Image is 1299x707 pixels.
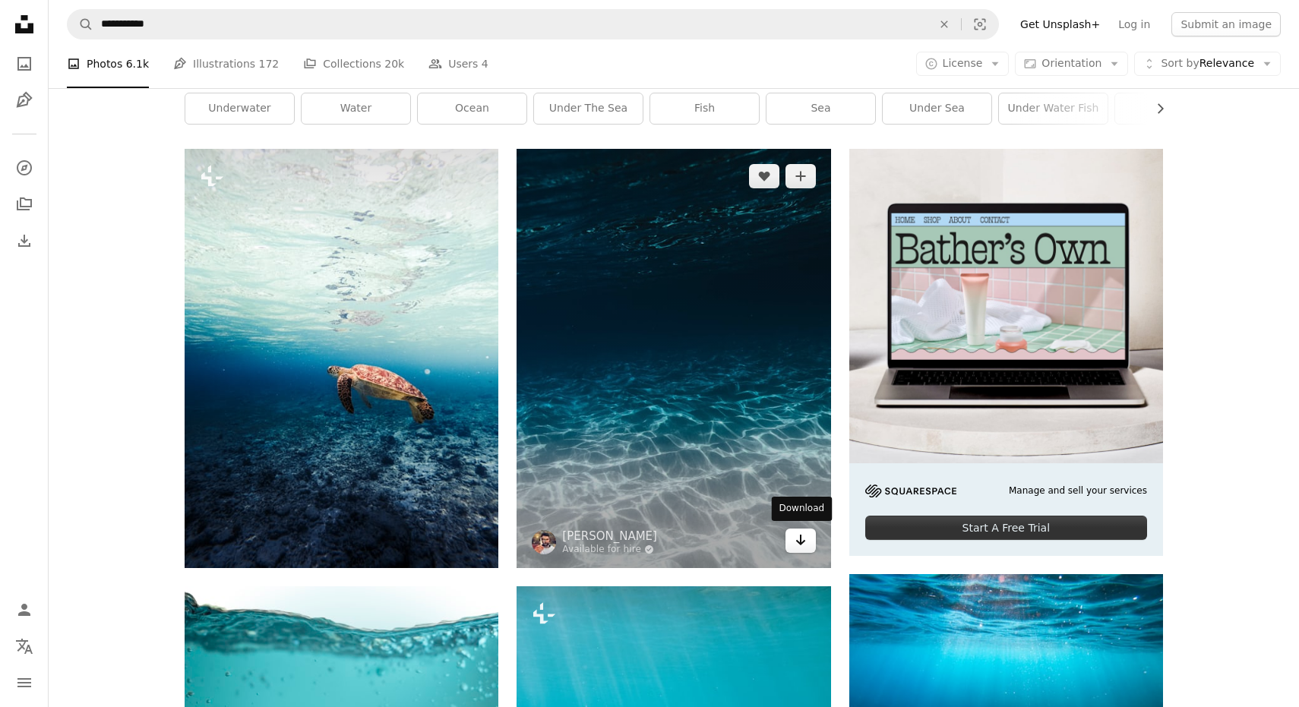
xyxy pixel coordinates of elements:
[185,149,498,567] img: a turtle swimming in the water
[1015,52,1128,76] button: Orientation
[9,49,40,79] a: Photos
[650,93,759,124] a: fish
[517,149,830,567] img: grey sand under blue clear water
[9,85,40,115] a: Illustrations
[1109,12,1159,36] a: Log in
[259,55,280,72] span: 172
[928,10,961,39] button: Clear
[849,685,1163,699] a: clear blue body of water
[1041,57,1101,69] span: Orientation
[1171,12,1281,36] button: Submit an image
[302,93,410,124] a: water
[916,52,1010,76] button: License
[1011,12,1109,36] a: Get Unsplash+
[517,683,830,697] a: a man riding a surfboard under water
[1009,484,1147,497] span: Manage and sell your services
[9,595,40,625] a: Log in / Sign up
[849,149,1163,462] img: file-1707883121023-8e3502977149image
[785,164,816,188] button: Add to Collection
[849,149,1163,556] a: Manage and sell your servicesStart A Free Trial
[67,9,999,39] form: Find visuals sitewide
[9,226,40,256] a: Download History
[418,93,526,124] a: ocean
[865,516,1147,540] div: Start A Free Trial
[185,93,294,124] a: underwater
[1161,56,1254,71] span: Relevance
[1146,93,1163,124] button: scroll list to the right
[562,544,657,556] a: Available for hire
[999,93,1108,124] a: under water fish
[534,93,643,124] a: under the sea
[865,484,956,497] img: file-1705255347840-230a6ab5bca9image
[1134,52,1281,76] button: Sort byRelevance
[1161,57,1199,69] span: Sort by
[9,668,40,698] button: Menu
[749,164,779,188] button: Like
[384,55,404,72] span: 20k
[185,352,498,365] a: a turtle swimming in the water
[785,529,816,553] a: Download
[943,57,983,69] span: License
[1115,93,1224,124] a: shark
[766,93,875,124] a: sea
[9,631,40,661] button: Language
[303,39,404,88] a: Collections 20k
[532,530,556,554] img: Go to Silas Baisch's profile
[9,189,40,219] a: Collections
[173,39,279,88] a: Illustrations 172
[517,352,830,365] a: grey sand under blue clear water
[772,497,833,521] div: Download
[883,93,991,124] a: under sea
[9,153,40,183] a: Explore
[9,9,40,43] a: Home — Unsplash
[428,39,488,88] a: Users 4
[482,55,488,72] span: 4
[562,529,657,544] a: [PERSON_NAME]
[68,10,93,39] button: Search Unsplash
[962,10,998,39] button: Visual search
